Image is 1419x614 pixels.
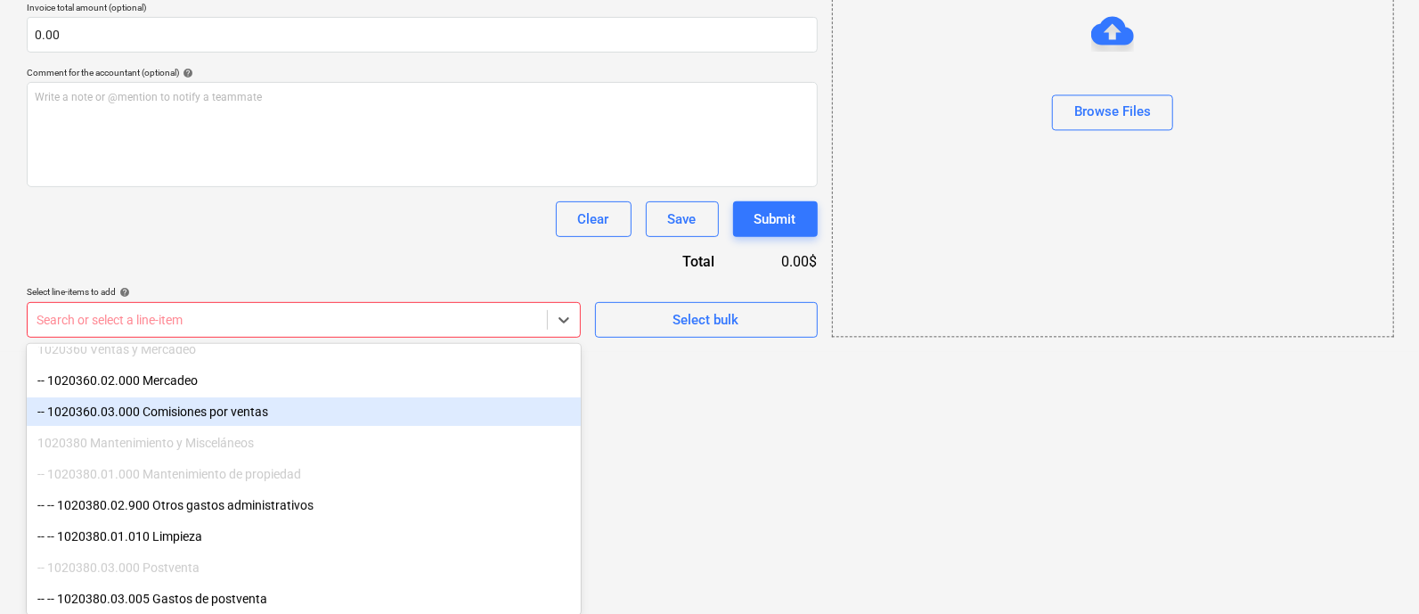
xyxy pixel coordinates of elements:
[27,522,581,551] div: -- -- 1020380.01.010 Limpieza
[1052,94,1173,130] button: Browse Files
[179,68,193,78] span: help
[1330,528,1419,614] div: Widget de chat
[27,553,581,582] div: -- 1020380.03.000 Postventa
[1330,528,1419,614] iframe: Chat Widget
[27,286,581,298] div: Select line-items to add
[754,208,796,231] div: Submit
[27,2,818,17] p: Invoice total amount (optional)
[27,429,581,457] div: 1020380 Mantenimiento y Misceláneos
[733,201,818,237] button: Submit
[27,335,581,364] div: 1020360 Ventas y Mercadeo
[27,460,581,488] div: -- 1020380.01.000 Mantenimiento de propiedad
[646,201,719,237] button: Save
[1074,101,1151,124] div: Browse Files
[668,208,697,231] div: Save
[743,251,818,272] div: 0.00$
[595,302,818,338] button: Select bulk
[27,366,581,395] div: -- 1020360.02.000 Mercadeo
[578,208,609,231] div: Clear
[27,67,818,78] div: Comment for the accountant (optional)
[556,201,632,237] button: Clear
[673,308,739,332] div: Select bulk
[27,585,581,613] div: -- -- 1020380.03.005 Gastos de postventa
[27,397,581,426] div: -- 1020360.03.000 Comisiones por ventas
[27,17,818,53] input: Invoice total amount (optional)
[27,491,581,520] div: -- -- 1020380.02.900 Otros gastos administrativos
[586,251,743,272] div: Total
[116,287,130,298] span: help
